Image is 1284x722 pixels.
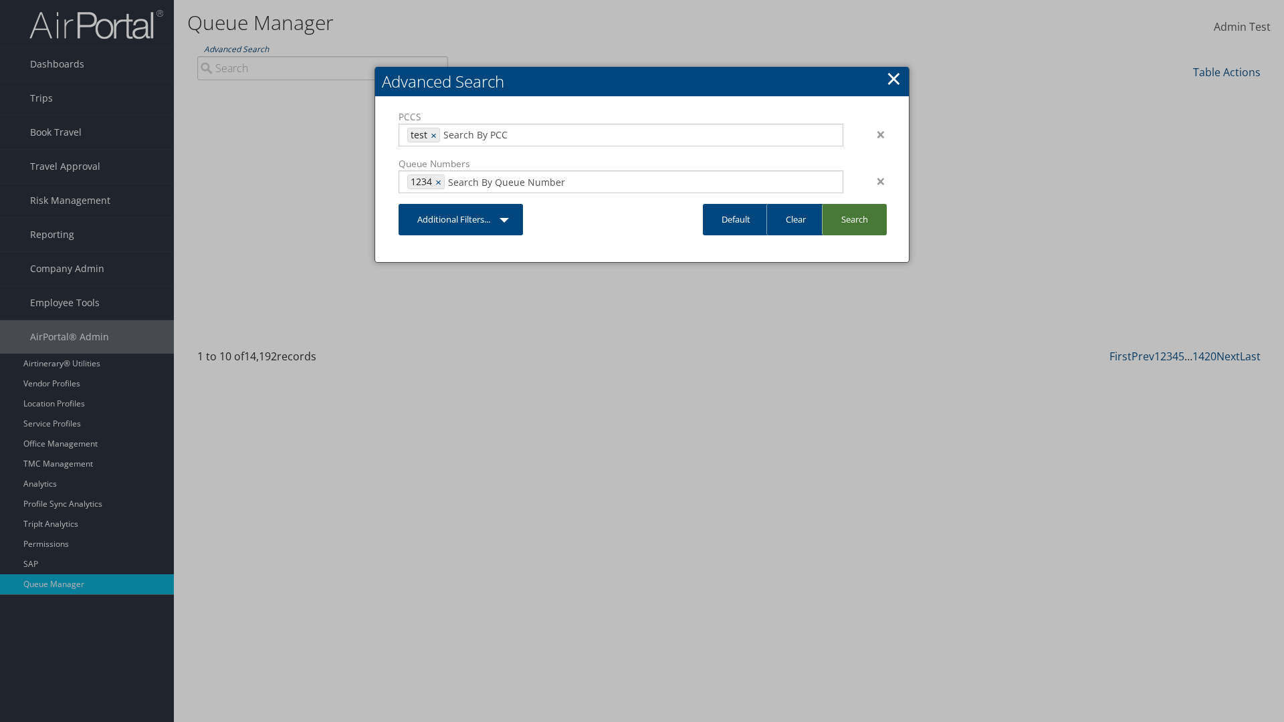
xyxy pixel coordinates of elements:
[399,204,523,235] a: Additional Filters...
[448,175,834,189] input: Search By Queue Number
[853,173,895,189] div: ×
[766,204,825,235] a: Clear
[399,157,843,170] label: Queue Numbers
[822,204,887,235] a: Search
[399,110,843,124] label: PCCS
[886,65,901,92] a: Close
[431,128,439,142] a: ×
[435,175,444,189] a: ×
[408,175,432,189] span: 1234
[703,204,769,235] a: Default
[375,67,909,96] h2: Advanced Search
[408,128,427,142] span: test
[443,128,834,142] input: Search By PCC
[853,126,895,142] div: ×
